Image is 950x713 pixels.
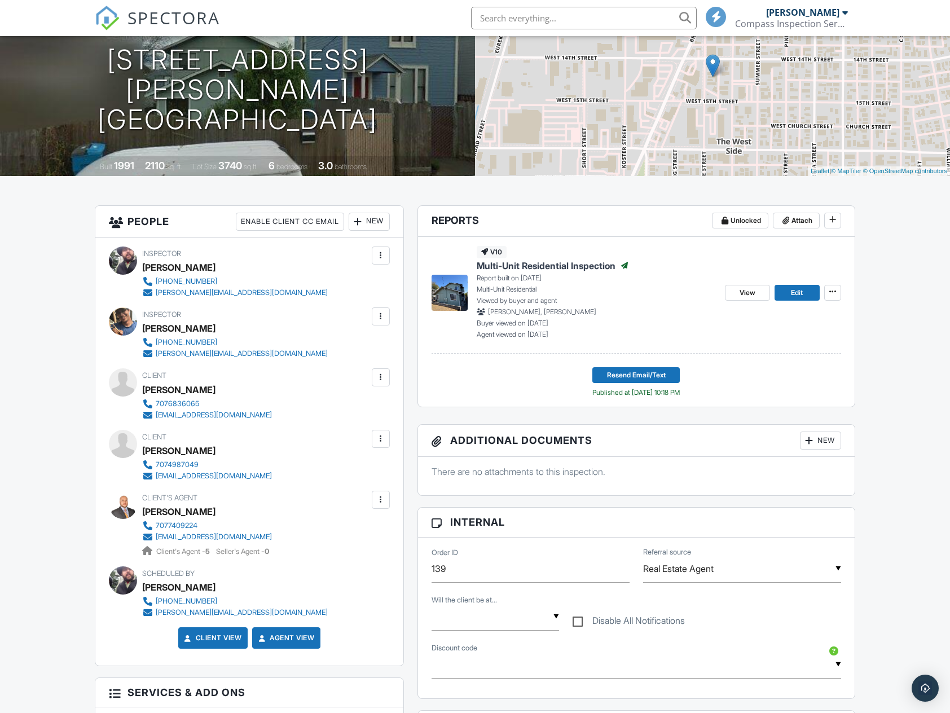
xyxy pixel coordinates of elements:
[156,277,217,286] div: [PHONE_NUMBER]
[142,459,272,470] a: 7074987049
[265,547,269,556] strong: 0
[95,206,403,238] h3: People
[156,460,199,469] div: 7074987049
[216,547,269,556] span: Seller's Agent -
[127,6,220,29] span: SPECTORA
[863,168,947,174] a: © OpenStreetMap contributors
[142,310,181,319] span: Inspector
[218,160,242,171] div: 3740
[808,166,950,176] div: |
[142,287,328,298] a: [PERSON_NAME][EMAIL_ADDRESS][DOMAIN_NAME]
[193,162,217,171] span: Lot Size
[142,494,197,502] span: Client's Agent
[432,548,458,558] label: Order ID
[766,7,839,18] div: [PERSON_NAME]
[142,371,166,380] span: Client
[95,6,120,30] img: The Best Home Inspection Software - Spectora
[114,160,134,171] div: 1991
[573,615,685,630] label: Disable All Notifications
[156,399,199,408] div: 7076836065
[142,520,272,531] a: 7077409224
[418,508,855,537] h3: Internal
[145,160,165,171] div: 2110
[156,472,272,481] div: [EMAIL_ADDRESS][DOMAIN_NAME]
[156,338,217,347] div: [PHONE_NUMBER]
[156,411,272,420] div: [EMAIL_ADDRESS][DOMAIN_NAME]
[156,608,328,617] div: [PERSON_NAME][EMAIL_ADDRESS][DOMAIN_NAME]
[643,547,691,557] label: Referral source
[182,632,242,644] a: Client View
[432,595,497,605] label: Will the client be attending?
[318,160,333,171] div: 3.0
[142,470,272,482] a: [EMAIL_ADDRESS][DOMAIN_NAME]
[100,162,112,171] span: Built
[912,675,939,702] div: Open Intercom Messenger
[142,381,215,398] div: [PERSON_NAME]
[432,465,841,478] p: There are no attachments to this inspection.
[142,398,272,410] a: 7076836065
[156,349,328,358] div: [PERSON_NAME][EMAIL_ADDRESS][DOMAIN_NAME]
[142,410,272,421] a: [EMAIL_ADDRESS][DOMAIN_NAME]
[95,678,403,707] h3: Services & Add ons
[156,521,197,530] div: 7077409224
[142,596,328,607] a: [PHONE_NUMBER]
[244,162,258,171] span: sq.ft.
[471,7,697,29] input: Search everything...
[142,442,215,459] div: [PERSON_NAME]
[236,213,344,231] div: Enable Client CC Email
[205,547,210,556] strong: 5
[156,597,217,606] div: [PHONE_NUMBER]
[335,162,367,171] span: bathrooms
[142,531,272,543] a: [EMAIL_ADDRESS][DOMAIN_NAME]
[735,18,848,29] div: Compass Inspection Services
[156,288,328,297] div: [PERSON_NAME][EMAIL_ADDRESS][DOMAIN_NAME]
[18,45,457,134] h1: [STREET_ADDRESS][PERSON_NAME] [GEOGRAPHIC_DATA]
[269,160,275,171] div: 6
[142,337,328,348] a: [PHONE_NUMBER]
[142,348,328,359] a: [PERSON_NAME][EMAIL_ADDRESS][DOMAIN_NAME]
[276,162,307,171] span: bedrooms
[142,569,195,578] span: Scheduled By
[800,432,841,450] div: New
[142,607,328,618] a: [PERSON_NAME][EMAIL_ADDRESS][DOMAIN_NAME]
[142,503,215,520] a: [PERSON_NAME]
[256,632,314,644] a: Agent View
[95,15,220,39] a: SPECTORA
[142,249,181,258] span: Inspector
[142,320,215,337] div: [PERSON_NAME]
[811,168,829,174] a: Leaflet
[156,532,272,542] div: [EMAIL_ADDRESS][DOMAIN_NAME]
[156,547,212,556] span: Client's Agent -
[432,643,477,653] label: Discount code
[349,213,390,231] div: New
[142,259,215,276] div: [PERSON_NAME]
[142,579,215,596] div: [PERSON_NAME]
[142,433,166,441] span: Client
[831,168,861,174] a: © MapTiler
[166,162,182,171] span: sq. ft.
[142,276,328,287] a: [PHONE_NUMBER]
[418,425,855,457] h3: Additional Documents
